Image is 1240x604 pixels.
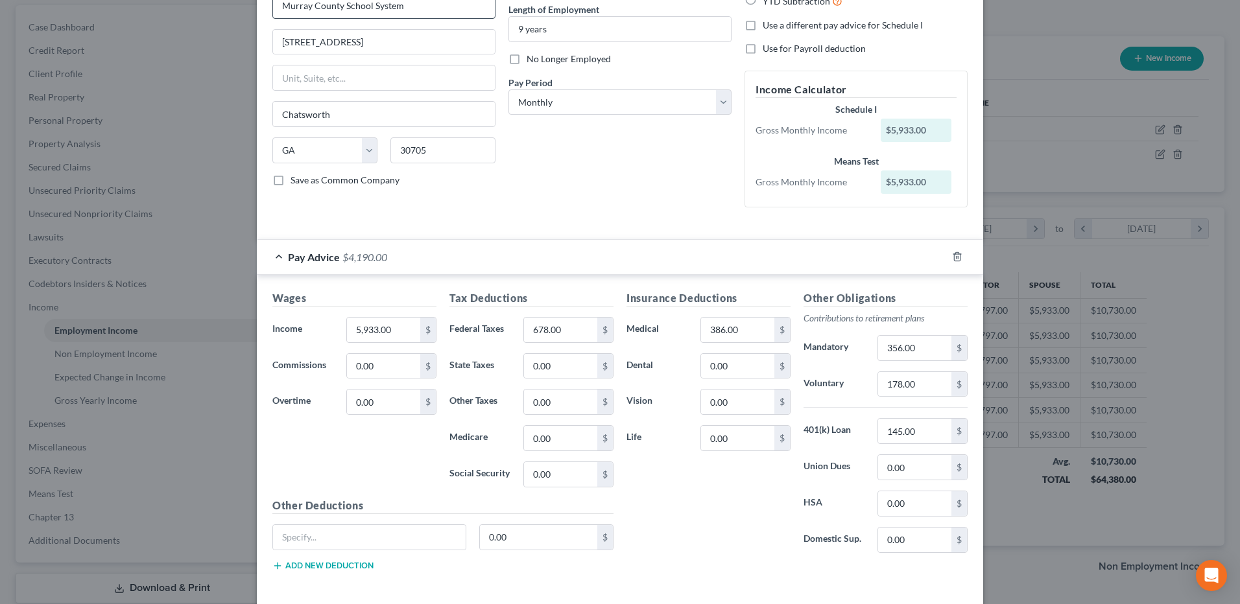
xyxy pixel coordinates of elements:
[951,372,967,397] div: $
[347,389,420,414] input: 0.00
[390,137,495,163] input: Enter zip...
[797,491,871,517] label: HSA
[701,389,774,414] input: 0.00
[273,102,495,126] input: Enter city...
[951,528,967,552] div: $
[797,418,871,444] label: 401(k) Loan
[701,354,774,378] input: 0.00
[620,353,694,379] label: Dental
[420,318,436,342] div: $
[524,354,597,378] input: 0.00
[626,290,791,307] h5: Insurance Deductions
[347,354,420,378] input: 0.00
[878,491,951,516] input: 0.00
[273,30,495,54] input: Enter address...
[524,426,597,450] input: 0.00
[881,170,952,194] div: $5,933.00
[480,525,598,550] input: 0.00
[620,389,694,415] label: Vision
[756,155,957,168] div: Means Test
[420,389,436,414] div: $
[524,318,597,342] input: 0.00
[342,251,387,263] span: $4,190.00
[951,419,967,443] div: $
[878,528,951,552] input: 0.00
[443,425,517,451] label: Medicare
[701,426,774,450] input: 0.00
[272,561,374,571] button: Add new deduction
[508,77,553,88] span: Pay Period
[774,318,790,342] div: $
[620,317,694,343] label: Medical
[701,318,774,342] input: 0.00
[288,251,340,263] span: Pay Advice
[273,65,495,90] input: Unit, Suite, etc...
[509,17,731,41] input: ex: 2 years
[620,425,694,451] label: Life
[597,462,613,487] div: $
[797,335,871,361] label: Mandatory
[804,312,968,325] p: Contributions to retirement plans
[878,336,951,360] input: 0.00
[508,3,599,16] label: Length of Employment
[266,389,340,415] label: Overtime
[524,462,597,487] input: 0.00
[749,176,874,189] div: Gross Monthly Income
[804,290,968,307] h5: Other Obligations
[272,323,302,334] span: Income
[774,354,790,378] div: $
[749,124,874,137] div: Gross Monthly Income
[878,372,951,397] input: 0.00
[272,498,614,514] h5: Other Deductions
[881,119,952,142] div: $5,933.00
[291,174,399,185] span: Save as Common Company
[763,19,923,30] span: Use a different pay advice for Schedule I
[597,426,613,450] div: $
[443,353,517,379] label: State Taxes
[774,426,790,450] div: $
[878,419,951,443] input: 0.00
[272,290,436,307] h5: Wages
[597,318,613,342] div: $
[597,525,613,550] div: $
[527,53,611,64] span: No Longer Employed
[443,389,517,415] label: Other Taxes
[756,103,957,116] div: Schedule I
[878,455,951,480] input: 0.00
[797,527,871,553] label: Domestic Sup.
[273,525,466,550] input: Specify...
[266,353,340,379] label: Commissions
[951,336,967,360] div: $
[774,389,790,414] div: $
[763,43,866,54] span: Use for Payroll deduction
[597,354,613,378] div: $
[797,371,871,397] label: Voluntary
[524,389,597,414] input: 0.00
[443,461,517,487] label: Social Security
[951,491,967,516] div: $
[347,318,420,342] input: 0.00
[797,454,871,480] label: Union Dues
[756,82,957,98] h5: Income Calculator
[597,389,613,414] div: $
[951,455,967,480] div: $
[420,354,436,378] div: $
[443,317,517,343] label: Federal Taxes
[1196,560,1227,591] div: Open Intercom Messenger
[449,290,614,307] h5: Tax Deductions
